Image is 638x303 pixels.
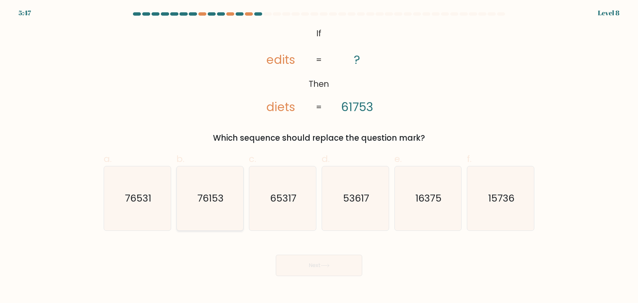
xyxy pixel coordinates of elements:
[341,99,373,115] tspan: 61753
[125,192,151,205] text: 76531
[245,25,393,116] svg: @import url('[URL][DOMAIN_NAME]);
[316,54,322,66] tspan: =
[266,52,295,68] tspan: edits
[176,152,184,165] span: b.
[394,152,402,165] span: e.
[309,78,329,90] tspan: Then
[467,152,472,165] span: f.
[249,152,256,165] span: c.
[197,192,224,205] text: 76153
[415,192,442,205] text: 16375
[317,28,322,39] tspan: If
[488,192,514,205] text: 15736
[598,8,619,18] div: Level 8
[266,99,295,115] tspan: diets
[19,8,31,18] div: 5:47
[108,132,530,144] div: Which sequence should replace the question mark?
[104,152,112,165] span: a.
[343,192,369,205] text: 53617
[270,192,296,205] text: 65317
[316,101,322,113] tspan: =
[276,255,362,276] button: Next
[354,52,361,68] tspan: ?
[322,152,330,165] span: d.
